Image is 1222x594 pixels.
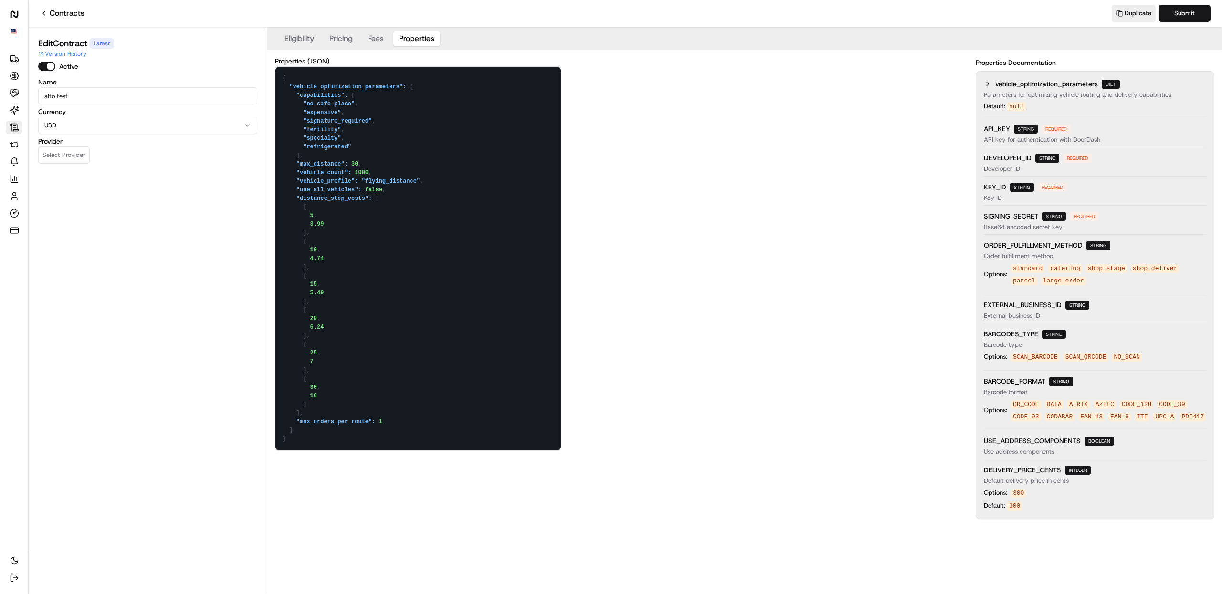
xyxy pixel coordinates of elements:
[1112,5,1156,22] button: Duplicate
[1086,241,1110,250] span: string
[984,341,1206,349] p: Barcode type
[1011,353,1060,362] code: SCAN_BARCODE
[984,329,1038,339] span: BARCODES_TYPE
[1180,413,1206,421] code: PDF417
[38,50,86,58] button: Version History
[984,135,1206,144] p: API key for authentication with DoorDash
[1120,400,1153,409] code: CODE_128
[984,465,1061,475] span: DELIVERY_PRICE_CENTS
[1078,413,1105,421] code: EAN_13
[1112,353,1142,362] code: NO_SCAN
[1010,183,1034,192] span: string
[1094,400,1116,409] code: AZTEC
[1045,413,1075,421] code: CODABAR
[984,488,1026,498] div: Options:
[1011,264,1044,273] code: standard
[984,165,1206,173] p: Developer ID
[984,211,1038,221] span: SIGNING_SECRET
[984,352,1142,362] div: Options:
[1007,501,1022,511] code: 300
[984,448,1206,456] p: Use address components
[38,138,257,145] label: Provider
[995,79,1098,89] span: vehicle_optimization_parameters
[1011,277,1037,285] code: parcel
[1042,330,1066,339] span: string
[1042,212,1066,221] span: string
[11,29,17,35] img: Flag of us
[362,31,390,46] button: Fees
[984,477,1206,485] p: Default delivery price in cents
[1131,264,1180,273] code: shop_deliver
[984,252,1206,261] p: Order fulfillment method
[984,223,1206,231] p: Base64 encoded secret key
[1086,264,1127,273] code: shop_stage
[1157,400,1187,409] code: CODE_39
[1011,400,1041,409] code: QR_CODE
[1038,183,1067,192] span: Required
[38,146,90,164] button: Select Provider
[984,240,1083,250] span: ORDER_FULFILLMENT_METHOD
[984,376,1045,386] span: BARCODE_FORMAT
[1042,125,1071,134] span: Required
[1014,125,1038,134] span: string
[984,182,1006,192] span: KEY_ID
[1045,400,1064,409] code: DATA
[1085,437,1114,446] span: boolean
[1159,5,1211,22] button: Submit
[984,263,1206,285] div: Options:
[1064,353,1108,362] code: SCAN_QRCODE
[40,8,84,19] a: Contracts
[984,124,1010,134] span: API_KEY
[1011,413,1041,421] code: CODE_93
[38,108,257,115] label: Currency
[324,31,358,46] button: Pricing
[1035,154,1059,163] span: string
[984,388,1206,396] p: Barcode format
[984,91,1206,99] p: Parameters for optimizing vehicle routing and delivery capabilities
[1065,301,1089,310] span: string
[89,38,114,49] div: Latest
[984,399,1206,421] div: Options:
[38,37,87,50] h1: Edit Contract
[59,63,78,70] label: Active
[1067,400,1090,409] code: ATRIX
[393,31,440,46] button: Properties
[984,194,1206,202] p: Key ID
[38,79,257,85] label: Name
[1049,377,1073,386] span: string
[984,153,1032,163] span: DEVELOPER_ID
[1007,102,1026,111] code: null
[984,501,1026,511] div: Default:
[275,58,561,64] label: Properties (JSON)
[1063,154,1092,163] span: Required
[1070,212,1099,221] span: Required
[1048,264,1082,273] code: catering
[1102,80,1120,89] span: dict
[984,436,1081,446] span: USE_ADDRESS_COMPONENTS
[1153,413,1176,421] code: UPC_A
[984,300,1062,310] span: EXTERNAL_BUSINESS_ID
[1108,413,1131,421] code: EAN_8
[275,67,561,450] textarea: { "vehicle_optimization_parameters": { "capabilities": [ "no_safe_place", "expensive", "signature...
[976,58,1056,67] label: Properties Documentation
[1011,489,1026,498] code: 300
[984,102,1026,111] div: Default:
[279,31,320,46] button: Eligibility
[1135,413,1149,421] code: ITF
[984,312,1206,320] p: External business ID
[1041,277,1086,285] code: large_order
[1065,466,1091,475] span: integer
